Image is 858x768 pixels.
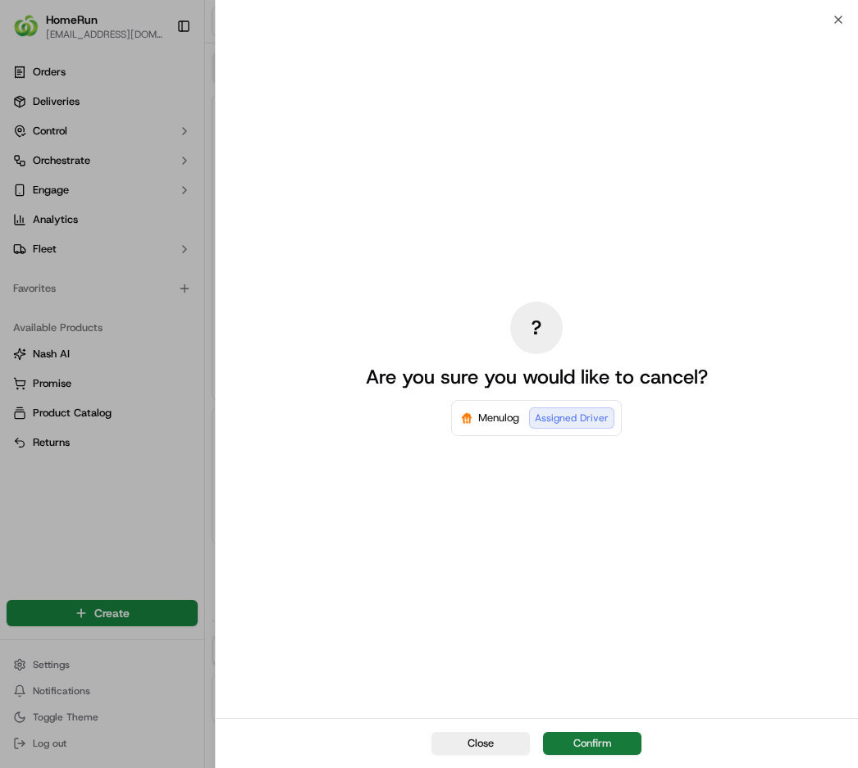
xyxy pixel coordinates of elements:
span: Menulog [478,410,519,426]
img: Menulog [459,410,475,426]
button: Close [431,732,530,755]
p: Are you sure you would like to cancel? [366,364,708,390]
div: ? [510,302,563,354]
button: Confirm [543,732,641,755]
